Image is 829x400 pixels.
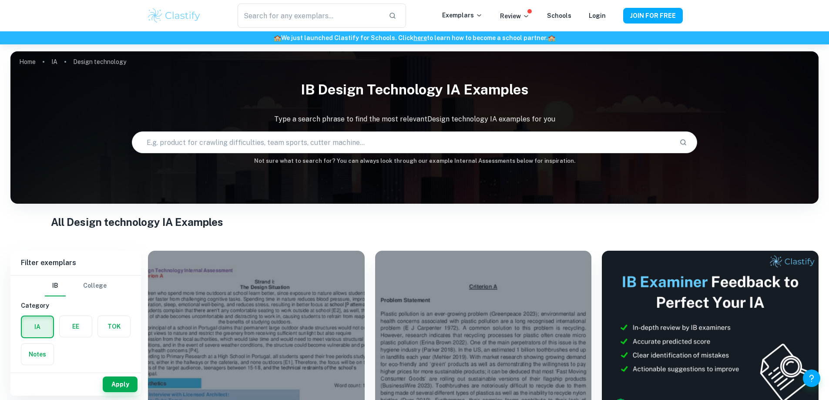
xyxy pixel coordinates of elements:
span: 🏫 [274,34,281,41]
button: Search [676,135,691,150]
p: Review [500,11,530,21]
p: Design technology [73,57,126,67]
button: IB [45,276,66,296]
input: Search for any exemplars... [238,3,381,28]
h1: All Design technology IA Examples [51,214,778,230]
img: Clastify logo [147,7,202,24]
input: E.g. product for crawling difficulties, team sports, cutter machine... [132,130,673,155]
div: Filter type choice [45,276,107,296]
a: Home [19,56,36,68]
button: College [83,276,107,296]
button: JOIN FOR FREE [623,8,683,24]
h6: We just launched Clastify for Schools. Click to learn how to become a school partner. [2,33,827,43]
a: Login [589,12,606,19]
p: Type a search phrase to find the most relevant Design technology IA examples for you [10,114,819,124]
button: Notes [21,344,54,365]
button: Apply [103,376,138,392]
button: EE [60,316,92,337]
p: Exemplars [442,10,483,20]
button: TOK [98,316,130,337]
button: IA [22,316,53,337]
a: here [413,34,427,41]
h1: IB Design technology IA examples [10,76,819,104]
a: Schools [547,12,571,19]
h6: Filter exemplars [10,251,141,275]
span: 🏫 [548,34,555,41]
h6: Category [21,301,131,310]
a: IA [51,56,57,68]
button: Help and Feedback [803,370,820,387]
h6: Not sure what to search for? You can always look through our example Internal Assessments below f... [10,157,819,165]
